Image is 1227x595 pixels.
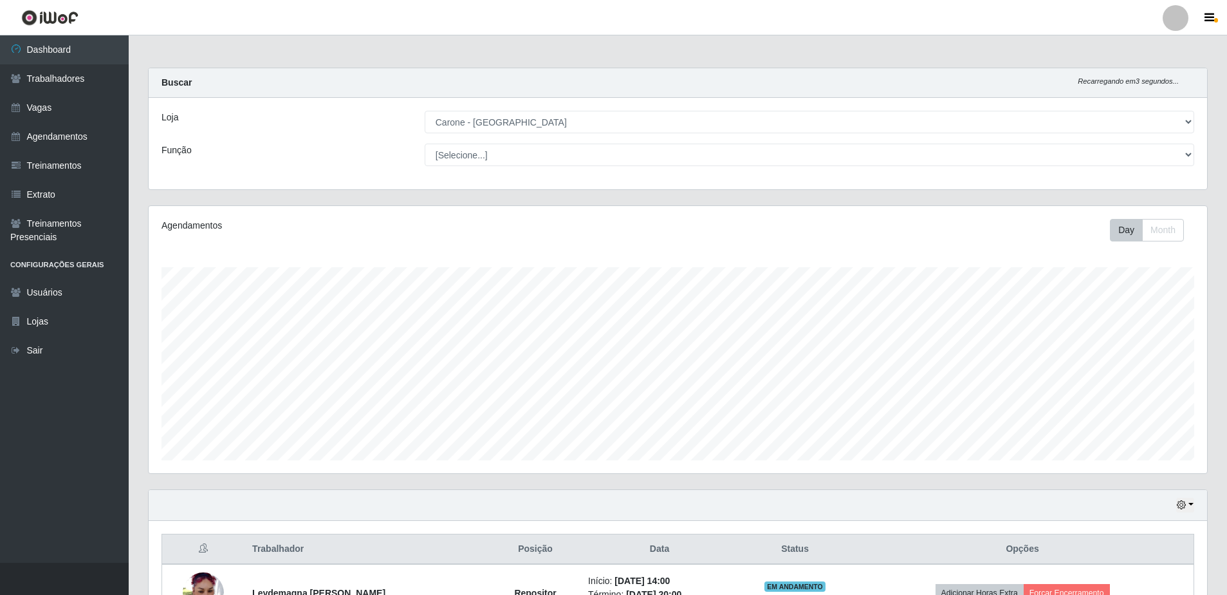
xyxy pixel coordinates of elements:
[851,534,1194,565] th: Opções
[161,111,178,124] label: Loja
[490,534,580,565] th: Posição
[580,534,739,565] th: Data
[588,574,731,588] li: Início:
[1110,219,1194,241] div: Toolbar with button groups
[244,534,490,565] th: Trabalhador
[739,534,851,565] th: Status
[161,144,192,157] label: Função
[1078,77,1179,85] i: Recarregando em 3 segundos...
[764,581,826,592] span: EM ANDAMENTO
[614,576,670,586] time: [DATE] 14:00
[161,219,580,232] div: Agendamentos
[21,10,78,26] img: CoreUI Logo
[1110,219,1143,241] button: Day
[161,77,192,88] strong: Buscar
[1142,219,1184,241] button: Month
[1110,219,1184,241] div: First group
